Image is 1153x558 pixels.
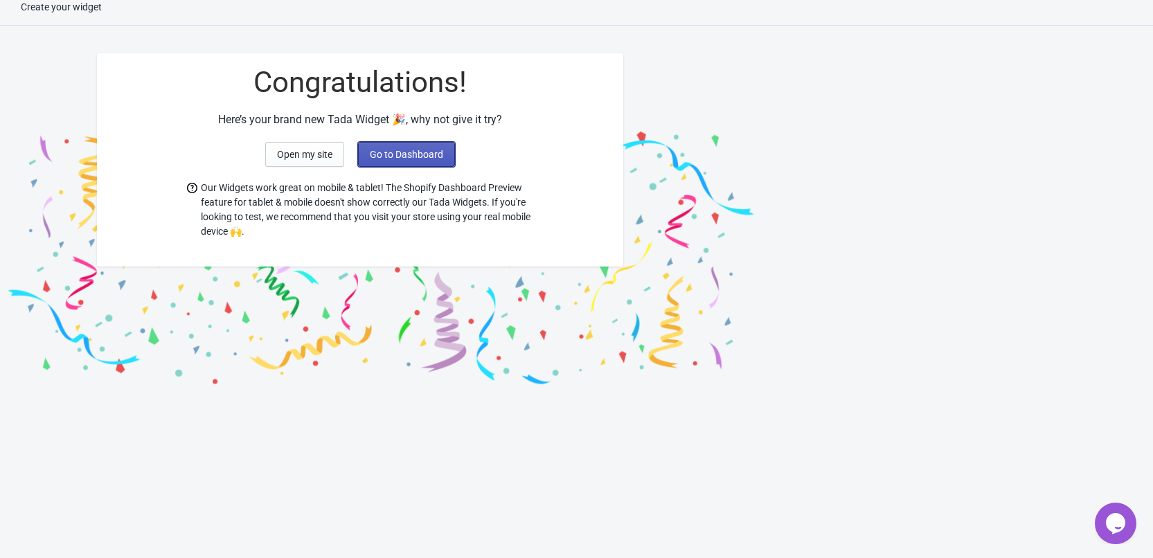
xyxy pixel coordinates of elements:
[201,181,533,239] span: Our Widgets work great on mobile & tablet! The Shopify Dashboard Preview feature for tablet & mob...
[381,39,762,389] img: final_2.png
[370,149,443,160] span: Go to Dashboard
[277,149,332,160] span: Open my site
[358,142,455,167] button: Go to Dashboard
[265,142,344,167] button: Open my site
[1095,503,1139,544] iframe: chat widget
[97,67,623,98] div: Congratulations!
[97,111,623,128] div: Here’s your brand new Tada Widget 🎉, why not give it try?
